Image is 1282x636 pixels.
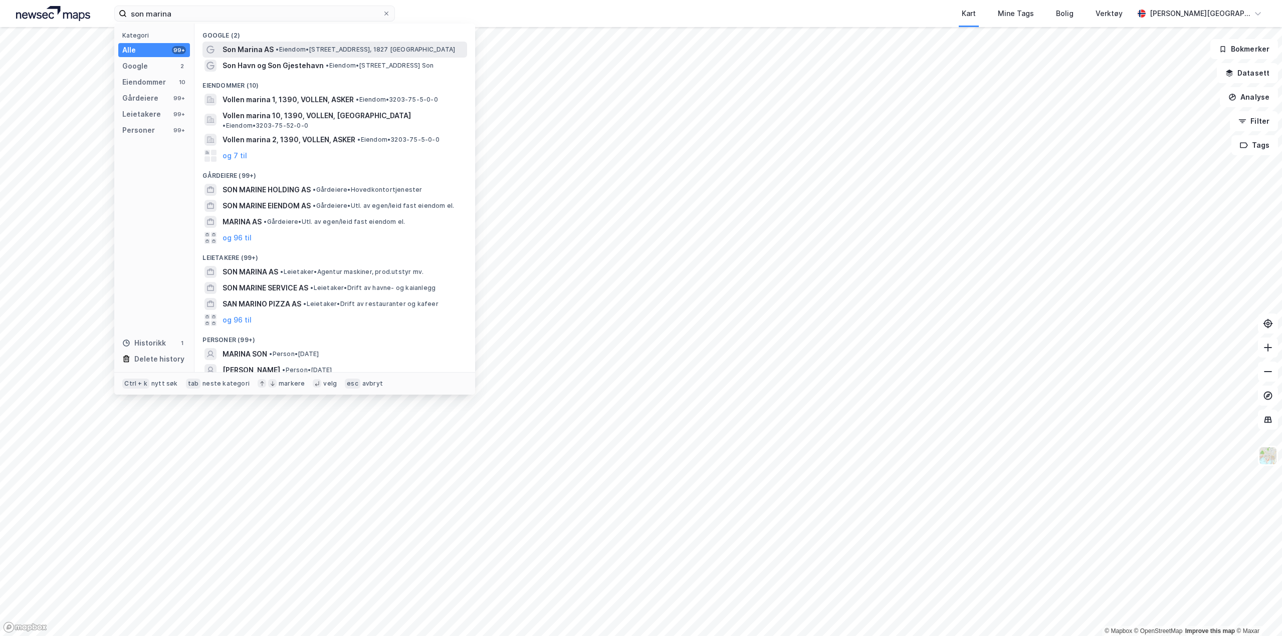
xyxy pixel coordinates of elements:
[178,62,186,70] div: 2
[276,46,279,53] span: •
[1134,627,1183,634] a: OpenStreetMap
[127,6,382,21] input: Søk på adresse, matrikkel, gårdeiere, leietakere eller personer
[194,246,475,264] div: Leietakere (99+)
[1150,8,1250,20] div: [PERSON_NAME][GEOGRAPHIC_DATA]
[1056,8,1074,20] div: Bolig
[122,60,148,72] div: Google
[223,298,301,310] span: SAN MARINO PIZZA AS
[1105,627,1132,634] a: Mapbox
[172,126,186,134] div: 99+
[282,366,285,374] span: •
[151,380,178,388] div: nytt søk
[122,379,149,389] div: Ctrl + k
[223,348,267,360] span: MARINA SON
[122,44,136,56] div: Alle
[269,350,319,358] span: Person • [DATE]
[303,300,438,308] span: Leietaker • Drift av restauranter og kafeer
[194,328,475,346] div: Personer (99+)
[357,136,439,144] span: Eiendom • 3203-75-5-0-0
[194,74,475,92] div: Eiendommer (10)
[1231,135,1278,155] button: Tags
[313,186,422,194] span: Gårdeiere • Hovedkontortjenester
[186,379,201,389] div: tab
[122,76,166,88] div: Eiendommer
[264,218,267,225] span: •
[356,96,359,103] span: •
[1258,446,1277,465] img: Z
[310,284,436,292] span: Leietaker • Drift av havne- og kaianlegg
[279,380,305,388] div: markere
[194,24,475,42] div: Google (2)
[1217,63,1278,83] button: Datasett
[172,94,186,102] div: 99+
[223,364,280,376] span: [PERSON_NAME]
[1230,111,1278,131] button: Filter
[172,46,186,54] div: 99+
[276,46,455,54] span: Eiendom • [STREET_ADDRESS], 1827 [GEOGRAPHIC_DATA]
[326,62,329,69] span: •
[194,164,475,182] div: Gårdeiere (99+)
[202,380,250,388] div: neste kategori
[122,108,161,120] div: Leietakere
[3,621,47,633] a: Mapbox homepage
[280,268,423,276] span: Leietaker • Agentur maskiner, prod.utstyr mv.
[223,122,226,129] span: •
[269,350,272,358] span: •
[172,110,186,118] div: 99+
[223,216,262,228] span: MARINA AS
[223,134,355,146] span: Vollen marina 2, 1390, VOLLEN, ASKER
[345,379,360,389] div: esc
[223,60,324,72] span: Son Havn og Son Gjestehavn
[998,8,1034,20] div: Mine Tags
[223,232,252,244] button: og 96 til
[323,380,337,388] div: velg
[134,353,184,365] div: Delete history
[1220,87,1278,107] button: Analyse
[326,62,434,70] span: Eiendom • [STREET_ADDRESS] Son
[223,150,247,162] button: og 7 til
[264,218,405,226] span: Gårdeiere • Utl. av egen/leid fast eiendom el.
[1185,627,1235,634] a: Improve this map
[280,268,283,275] span: •
[313,202,454,210] span: Gårdeiere • Utl. av egen/leid fast eiendom el.
[962,8,976,20] div: Kart
[223,184,311,196] span: SON MARINE HOLDING AS
[1232,588,1282,636] iframe: Chat Widget
[1210,39,1278,59] button: Bokmerker
[122,337,166,349] div: Historikk
[223,314,252,326] button: og 96 til
[122,32,190,39] div: Kategori
[303,300,306,307] span: •
[313,202,316,209] span: •
[223,94,354,106] span: Vollen marina 1, 1390, VOLLEN, ASKER
[1096,8,1123,20] div: Verktøy
[178,339,186,347] div: 1
[223,282,308,294] span: SON MARINE SERVICE AS
[313,186,316,193] span: •
[223,110,411,122] span: Vollen marina 10, 1390, VOLLEN, [GEOGRAPHIC_DATA]
[16,6,90,21] img: logo.a4113a55bc3d86da70a041830d287a7e.svg
[223,44,274,56] span: Son Marina AS
[178,78,186,86] div: 10
[122,92,158,104] div: Gårdeiere
[356,96,438,104] span: Eiendom • 3203-75-5-0-0
[362,380,383,388] div: avbryt
[223,200,311,212] span: SON MARINE EIENDOM AS
[223,266,278,278] span: SON MARINA AS
[310,284,313,291] span: •
[223,122,308,130] span: Eiendom • 3203-75-52-0-0
[357,136,360,143] span: •
[282,366,332,374] span: Person • [DATE]
[122,124,155,136] div: Personer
